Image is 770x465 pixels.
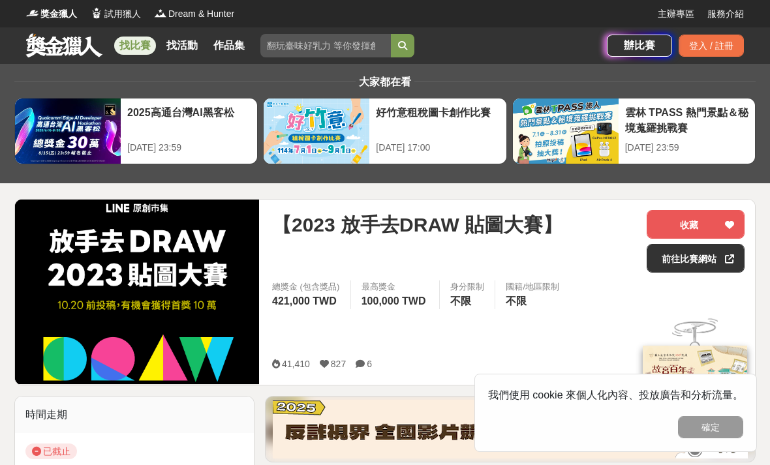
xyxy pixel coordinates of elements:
[376,141,499,155] div: [DATE] 17:00
[607,35,672,57] a: 辦比賽
[450,295,471,307] span: 不限
[272,295,337,307] span: 421,000 TWD
[625,141,748,155] div: [DATE] 23:59
[647,210,745,239] button: 收藏
[488,389,743,400] span: 我們使用 cookie 來個人化內容、投放廣告和分析流量。
[272,210,562,239] span: 【2023 放手去DRAW 貼圖大賽】
[104,7,141,21] span: 試用獵人
[127,141,251,155] div: [DATE] 23:59
[168,7,234,21] span: Dream & Hunter
[376,105,499,134] div: 好竹意租稅圖卡創作比賽
[272,280,340,293] span: 總獎金 (包含獎品)
[127,105,251,134] div: 2025高通台灣AI黑客松
[282,359,310,369] span: 41,410
[362,295,426,307] span: 100,000 TWD
[154,7,234,21] a: LogoDream & Hunter
[26,7,39,20] img: Logo
[643,346,747,432] img: 968ab78a-c8e5-4181-8f9d-94c24feca916.png
[362,280,429,293] span: 最高獎金
[679,35,744,57] div: 登入 / 註冊
[90,7,141,21] a: Logo試用獵人
[154,7,167,20] img: Logo
[625,105,748,134] div: 雲林 TPASS 熱門景點＆秘境蒐羅挑戰賽
[273,400,748,458] img: 760c60fc-bf85-49b1-bfa1-830764fee2cd.png
[25,443,77,459] span: 已截止
[14,98,258,164] a: 2025高通台灣AI黑客松[DATE] 23:59
[331,359,346,369] span: 827
[450,280,484,293] div: 身分限制
[114,37,156,55] a: 找比賽
[90,7,103,20] img: Logo
[647,244,745,273] a: 前往比賽網站
[208,37,250,55] a: 作品集
[506,295,527,307] span: 不限
[658,7,694,21] a: 主辦專區
[356,76,414,87] span: 大家都在看
[40,7,77,21] span: 獎金獵人
[15,397,254,433] div: 時間走期
[512,98,756,164] a: 雲林 TPASS 熱門景點＆秘境蒐羅挑戰賽[DATE] 23:59
[26,7,77,21] a: Logo獎金獵人
[506,280,559,293] div: 國籍/地區限制
[260,34,391,57] input: 翻玩臺味好乳力 等你發揮創意！
[678,416,743,438] button: 確定
[367,359,372,369] span: 6
[707,7,744,21] a: 服務介紹
[15,200,259,384] img: Cover Image
[263,98,506,164] a: 好竹意租稅圖卡創作比賽[DATE] 17:00
[161,37,203,55] a: 找活動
